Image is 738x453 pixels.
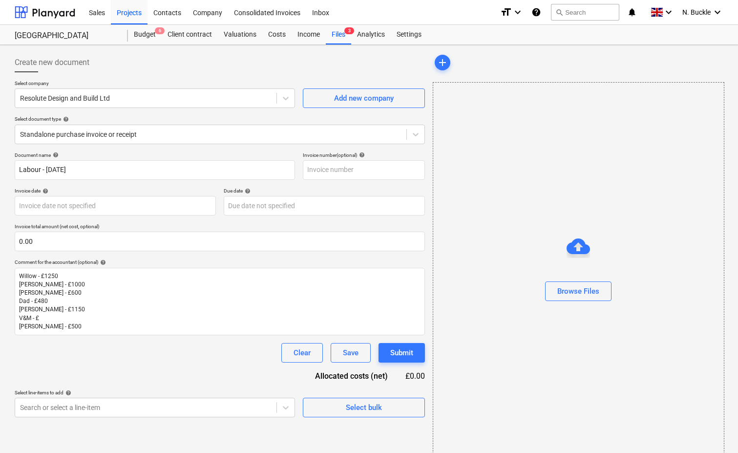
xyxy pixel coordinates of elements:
[437,57,448,68] span: add
[331,343,371,363] button: Save
[390,346,413,359] div: Submit
[63,390,71,396] span: help
[243,188,251,194] span: help
[344,27,354,34] span: 3
[682,8,711,16] span: N. Buckle
[303,88,425,108] button: Add new company
[545,281,611,301] button: Browse Files
[218,25,262,44] a: Valuations
[19,281,85,288] span: [PERSON_NAME] - £1000
[19,323,82,330] span: [PERSON_NAME] - £500
[292,25,326,44] a: Income
[61,116,69,122] span: help
[557,285,599,298] div: Browse Files
[15,196,216,216] input: Invoice date not specified
[500,6,512,18] i: format_size
[41,188,48,194] span: help
[334,92,394,105] div: Add new company
[19,273,58,280] span: Willow - £1250
[346,401,382,414] div: Select bulk
[98,259,106,265] span: help
[403,370,425,382] div: £0.00
[712,6,723,18] i: keyboard_arrow_down
[343,346,358,359] div: Save
[224,196,425,216] input: Due date not specified
[281,343,323,363] button: Clear
[326,25,351,44] a: Files3
[294,346,311,359] div: Clear
[15,31,116,41] div: [GEOGRAPHIC_DATA]
[551,4,619,21] button: Search
[162,25,218,44] a: Client contract
[15,232,425,251] input: Invoice total amount (net cost, optional)
[379,343,425,363] button: Submit
[15,160,295,180] input: Document name
[15,116,425,122] div: Select document type
[303,160,425,180] input: Invoice number
[303,398,425,417] button: Select bulk
[224,188,425,194] div: Due date
[357,152,365,158] span: help
[15,259,425,265] div: Comment for the accountant (optional)
[351,25,391,44] a: Analytics
[15,80,295,88] p: Select company
[627,6,637,18] i: notifications
[19,289,82,296] span: [PERSON_NAME] - £600
[391,25,427,44] a: Settings
[663,6,675,18] i: keyboard_arrow_down
[298,370,403,382] div: Allocated costs (net)
[15,389,295,396] div: Select line-items to add
[303,152,425,158] div: Invoice number (optional)
[19,306,85,313] span: [PERSON_NAME] - £1150
[51,152,59,158] span: help
[128,25,162,44] div: Budget
[531,6,541,18] i: Knowledge base
[326,25,351,44] div: Files
[128,25,162,44] a: Budget6
[19,298,48,304] span: Dad - £480
[15,152,295,158] div: Document name
[555,8,563,16] span: search
[155,27,165,34] span: 6
[689,406,738,453] iframe: Chat Widget
[262,25,292,44] a: Costs
[15,223,425,232] p: Invoice total amount (net cost, optional)
[512,6,524,18] i: keyboard_arrow_down
[19,315,39,322] span: V&M - £
[15,57,89,68] span: Create new document
[15,188,216,194] div: Invoice date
